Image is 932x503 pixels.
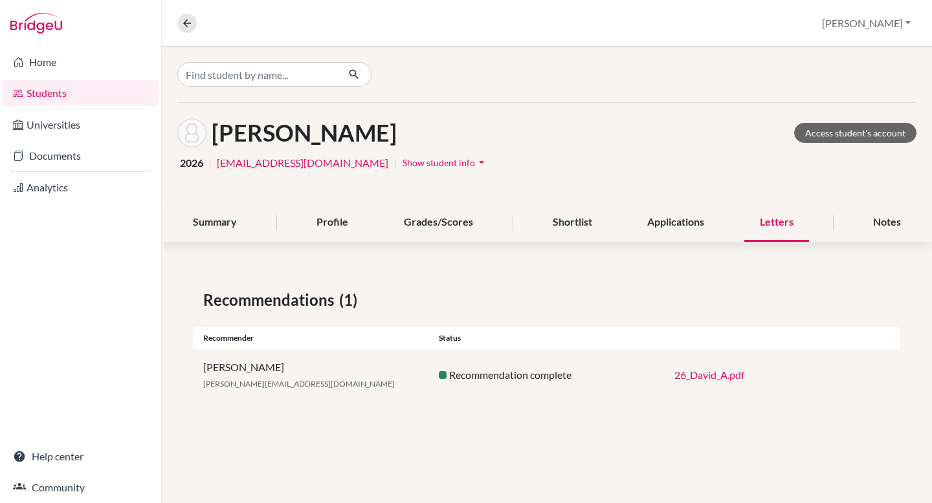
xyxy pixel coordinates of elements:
div: Shortlist [537,204,608,242]
span: Recommendations [203,288,339,312]
a: Access student's account [794,123,916,143]
button: [PERSON_NAME] [816,11,916,36]
span: 2026 [180,155,203,171]
div: Letters [744,204,809,242]
a: 26_David_A.pdf [674,369,744,381]
a: Help center [3,444,159,469]
span: | [394,155,397,171]
div: Recommender [194,332,429,344]
input: Find student by name... [177,62,338,87]
a: [EMAIL_ADDRESS][DOMAIN_NAME] [217,155,388,171]
div: Applications [632,204,720,242]
div: [PERSON_NAME] [194,359,429,391]
button: Show student infoarrow_drop_down [402,153,489,173]
img: David Averbakh's avatar [177,118,206,147]
span: Show student info [403,157,475,168]
a: Community [3,475,159,500]
span: [PERSON_NAME][EMAIL_ADDRESS][DOMAIN_NAME] [203,379,395,389]
div: Status [429,332,665,344]
span: | [208,155,212,171]
i: arrow_drop_down [475,156,488,169]
a: Students [3,80,159,106]
a: Documents [3,143,159,169]
h1: [PERSON_NAME] [212,119,397,147]
div: Grades/Scores [388,204,489,242]
img: Bridge-U [10,13,62,34]
div: Recommendation complete [429,367,665,383]
span: (1) [339,288,362,312]
div: Notes [858,204,916,242]
div: Summary [177,204,252,242]
a: Universities [3,112,159,138]
a: Home [3,49,159,75]
div: Profile [301,204,364,242]
a: Analytics [3,175,159,200]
